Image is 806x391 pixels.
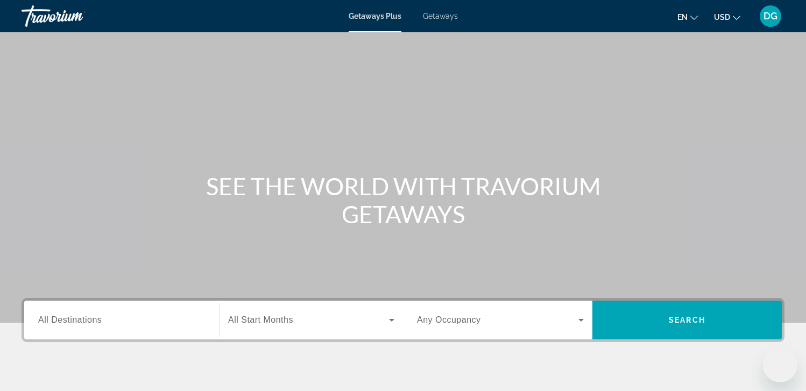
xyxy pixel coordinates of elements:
button: User Menu [756,5,784,27]
button: Change language [677,9,698,25]
div: Search widget [24,301,782,339]
span: Any Occupancy [417,315,481,324]
span: USD [714,13,730,22]
iframe: Button to launch messaging window [763,348,797,382]
span: All Destinations [38,315,102,324]
span: DG [763,11,777,22]
span: en [677,13,688,22]
h1: SEE THE WORLD WITH TRAVORIUM GETAWAYS [201,172,605,228]
span: Search [669,316,705,324]
button: Change currency [714,9,740,25]
button: Search [592,301,782,339]
a: Getaways [423,12,458,20]
a: Getaways Plus [349,12,401,20]
span: All Start Months [228,315,293,324]
a: Travorium [22,2,129,30]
